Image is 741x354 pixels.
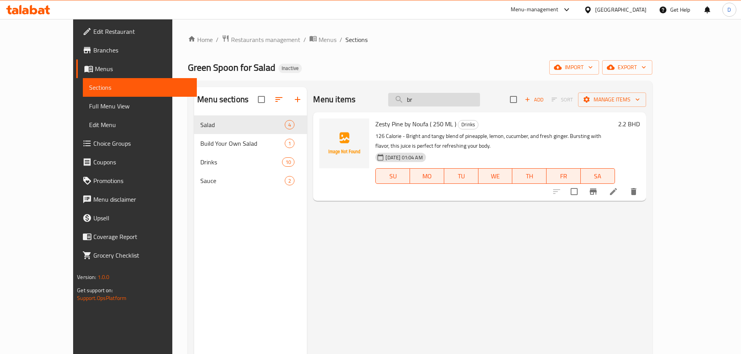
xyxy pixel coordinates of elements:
span: Edit Menu [89,120,191,129]
span: Grocery Checklist [93,251,191,260]
a: Home [188,35,213,44]
span: MO [413,171,441,182]
a: Upsell [76,209,197,227]
span: Sections [345,35,368,44]
a: Full Menu View [83,97,197,115]
span: Coverage Report [93,232,191,241]
a: Grocery Checklist [76,246,197,265]
span: Coupons [93,157,191,167]
span: Restaurants management [231,35,300,44]
span: Get support on: [77,285,113,295]
span: 1 [285,140,294,147]
a: Edit Restaurant [76,22,197,41]
span: [DATE] 01:04 AM [382,154,426,161]
a: Menus [309,35,336,45]
img: Zesty Pine by Noufa ( 250 ML ) [319,119,369,168]
span: 10 [282,159,294,166]
li: / [303,35,306,44]
div: Menu-management [511,5,559,14]
button: Add [522,94,547,106]
h2: Menu items [313,94,356,105]
a: Edit Menu [83,115,197,134]
span: FR [550,171,578,182]
a: Support.OpsPlatform [77,293,126,303]
a: Coupons [76,153,197,171]
h6: 2.2 BHD [618,119,640,129]
button: Add section [288,90,307,109]
div: Drinks10 [194,153,307,171]
button: TH [512,168,547,184]
span: TH [515,171,543,182]
span: Select section [505,91,522,108]
span: Salad [200,120,285,129]
span: Promotions [93,176,191,185]
span: SA [584,171,612,182]
span: Drinks [200,157,282,167]
span: Select section first [547,94,578,106]
span: SU [379,171,407,182]
span: WE [482,171,510,182]
button: delete [624,182,643,201]
li: / [216,35,219,44]
nav: Menu sections [194,112,307,193]
span: Choice Groups [93,139,191,148]
a: Coverage Report [76,227,197,246]
li: / [340,35,342,44]
button: export [602,60,652,75]
span: Branches [93,45,191,55]
div: Build Your Own Salad [200,139,285,148]
span: Menus [319,35,336,44]
div: items [285,120,294,129]
button: MO [410,168,444,184]
span: Drinks [458,120,478,129]
div: Sauce2 [194,171,307,190]
span: Edit Restaurant [93,27,191,36]
span: Upsell [93,213,191,223]
a: Restaurants management [222,35,300,45]
span: import [555,63,593,72]
div: items [285,176,294,185]
span: Menu disclaimer [93,195,191,204]
button: SA [581,168,615,184]
div: items [285,139,294,148]
button: WE [478,168,513,184]
span: Add [524,95,545,104]
button: SU [375,168,410,184]
div: items [282,157,294,167]
span: TU [447,171,475,182]
a: Menus [76,59,197,78]
button: FR [547,168,581,184]
div: [GEOGRAPHIC_DATA] [595,5,646,14]
button: Branch-specific-item [584,182,603,201]
span: Manage items [584,95,640,105]
span: Sauce [200,176,285,185]
span: Add item [522,94,547,106]
nav: breadcrumb [188,35,652,45]
span: 4 [285,121,294,129]
span: 1.0.0 [98,272,110,282]
a: Edit menu item [609,187,618,196]
span: Version: [77,272,96,282]
span: Sort sections [270,90,288,109]
button: TU [444,168,478,184]
a: Sections [83,78,197,97]
div: Build Your Own Salad1 [194,134,307,153]
a: Menu disclaimer [76,190,197,209]
span: Sections [89,83,191,92]
span: Full Menu View [89,101,191,111]
span: export [608,63,646,72]
input: search [388,93,480,106]
span: Menus [95,64,191,73]
div: Salad4 [194,115,307,134]
div: Inactive [279,64,302,73]
a: Choice Groups [76,134,197,153]
span: 2 [285,177,294,185]
span: D [727,5,731,14]
button: import [549,60,599,75]
button: Manage items [578,92,646,107]
span: Green Spoon for Salad [188,59,275,76]
a: Branches [76,41,197,59]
